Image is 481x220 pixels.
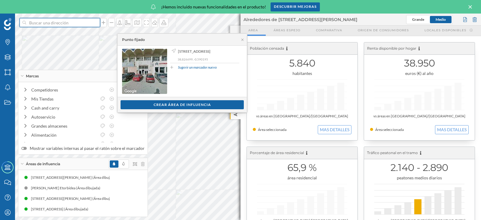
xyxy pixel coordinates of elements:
[21,145,145,151] label: Mostrar variables internas al pasar el ratón sobre el marcador
[31,185,103,191] div: [PERSON_NAME] Etorbidea (Área dibujada)
[247,147,357,159] div: Porcentaje de área residencial
[178,57,239,61] p: 38,826699, -0,590195
[31,114,97,120] div: Autoservicio
[31,87,106,93] div: Competidores
[161,4,266,10] span: ¡Hemos incluido nuevas funcionalidades en el producto!
[370,57,469,69] h1: 38.950
[370,113,469,119] div: vs áreas en [GEOGRAPHIC_DATA]/[GEOGRAPHIC_DATA]
[122,37,145,42] div: Punto fijado
[364,147,475,159] div: Tráfico peatonal en el tramo
[370,175,469,181] div: peatones medios diarios
[316,28,342,33] span: Comparativa
[253,175,351,181] div: área residencial
[26,73,39,79] span: Marcas
[375,127,404,132] span: Área seleccionada
[26,161,60,167] span: Áreas de influencia
[253,70,351,76] div: habitantes
[12,4,33,10] span: Soporte
[31,123,97,129] div: Grandes almacenes
[31,96,97,102] div: Mis Tiendas
[318,125,351,134] button: MAS DETALLES
[370,162,469,173] h1: 2.140 - 2.890
[253,57,351,69] h1: 5.840
[364,42,475,55] div: Renta disponible por hogar
[31,105,97,111] div: Cash and carry
[424,28,466,33] span: Locales disponibles
[370,70,469,76] div: euros (€) al año
[435,125,469,134] button: MAS DETALLES
[358,28,409,33] span: Origen de consumidores
[436,17,446,22] span: Medio
[4,18,11,30] img: Geoblink Logo
[258,127,286,132] span: Área seleccionada
[31,206,91,212] div: [STREET_ADDRESS] (Área dibujada)
[412,17,424,22] span: Grande
[253,162,351,173] h1: 65,9 %
[247,42,357,55] div: Población censada
[31,141,97,147] div: Hipermercados
[31,196,120,202] div: [STREET_ADDRESS][PERSON_NAME] (Área dibujada)
[233,80,239,116] p: Área de influencia
[31,132,97,138] div: Alimentación
[122,49,167,94] img: streetview
[244,17,357,23] span: Alrededores de [STREET_ADDRESS][PERSON_NAME]
[178,65,217,70] a: Sugerir un marcador nuevo
[248,28,258,33] span: Area
[253,113,351,119] div: vs áreas en [GEOGRAPHIC_DATA]/[GEOGRAPHIC_DATA]
[178,49,210,54] span: [STREET_ADDRESS]
[31,175,120,181] div: [STREET_ADDRESS][PERSON_NAME] (Área dibujada)
[274,28,300,33] span: Áreas espejo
